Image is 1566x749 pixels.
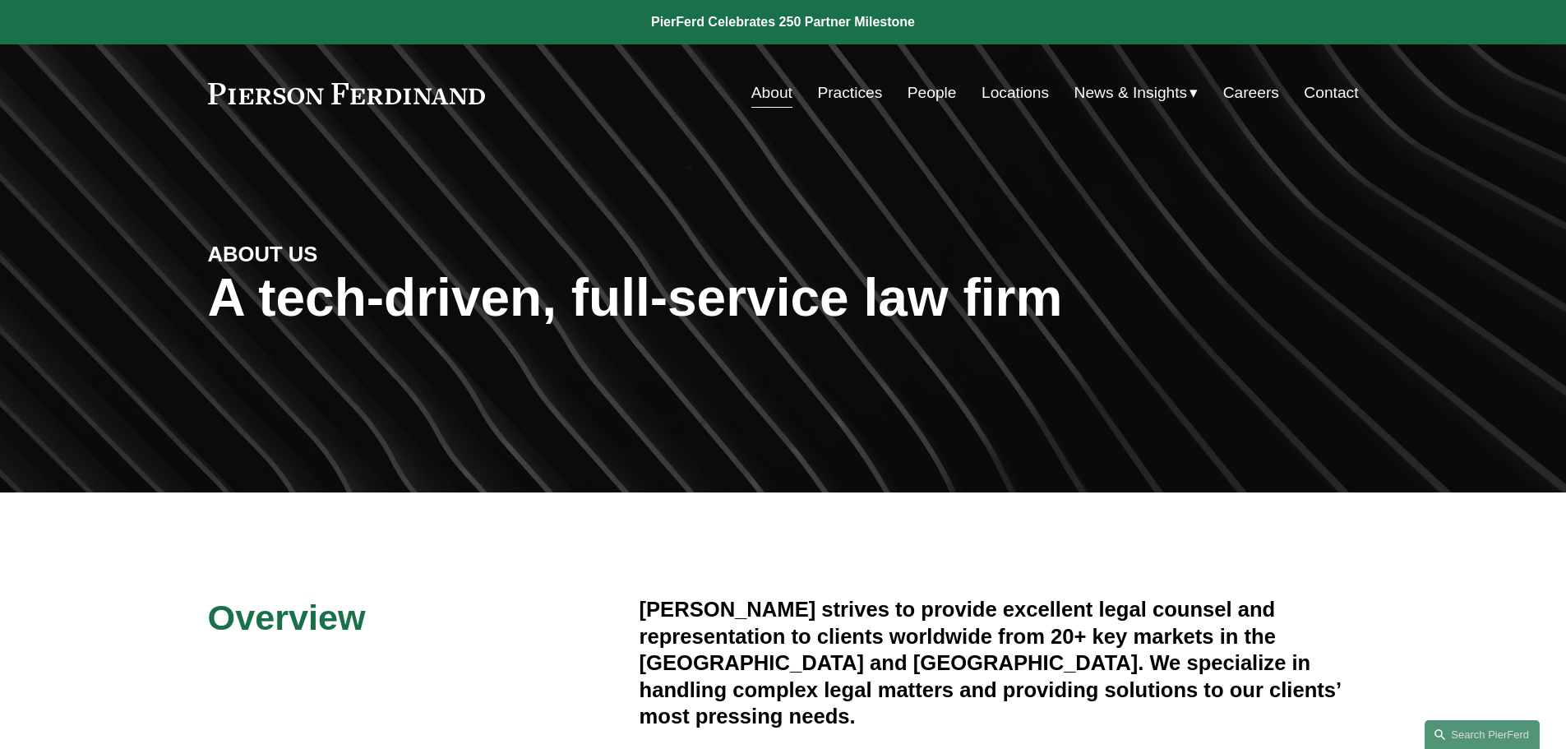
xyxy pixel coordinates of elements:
[817,77,882,109] a: Practices
[208,268,1359,328] h1: A tech-driven, full-service law firm
[640,596,1359,729] h4: [PERSON_NAME] strives to provide excellent legal counsel and representation to clients worldwide ...
[908,77,957,109] a: People
[1074,77,1199,109] a: folder dropdown
[208,598,366,637] span: Overview
[208,243,318,266] strong: ABOUT US
[1425,720,1540,749] a: Search this site
[751,77,792,109] a: About
[1223,77,1279,109] a: Careers
[1304,77,1358,109] a: Contact
[1074,79,1188,108] span: News & Insights
[982,77,1049,109] a: Locations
